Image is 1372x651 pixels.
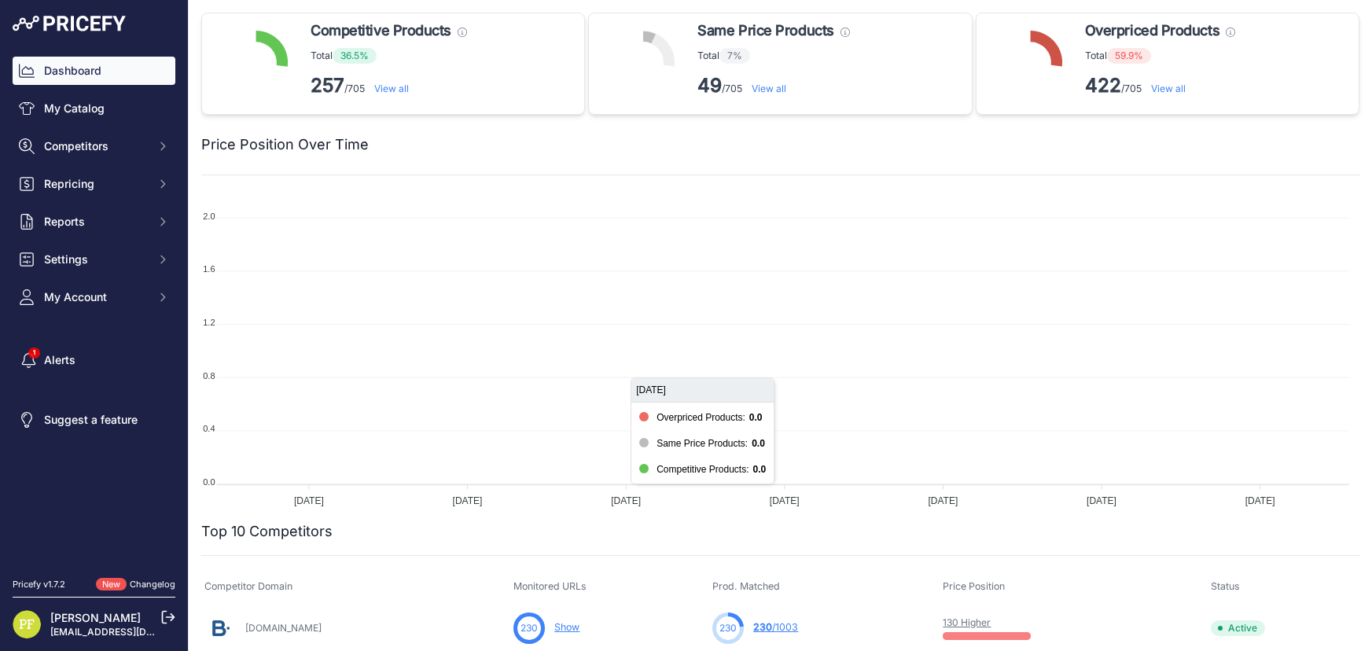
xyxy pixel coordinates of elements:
span: Active [1211,620,1265,636]
span: Repricing [44,176,147,192]
span: Price Position [943,580,1005,592]
span: Competitive Products [311,20,451,42]
button: Repricing [13,170,175,198]
h2: Top 10 Competitors [201,520,333,542]
tspan: 0.8 [203,371,215,381]
p: /705 [697,73,849,98]
strong: 422 [1085,74,1121,97]
tspan: [DATE] [1245,495,1275,506]
tspan: [DATE] [770,495,800,506]
a: Dashboard [13,57,175,85]
p: /705 [1085,73,1235,98]
button: Reports [13,208,175,236]
span: Reports [44,214,147,230]
a: View all [374,83,409,94]
tspan: 0.4 [203,424,215,433]
tspan: [DATE] [294,495,324,506]
button: Competitors [13,132,175,160]
tspan: [DATE] [1087,495,1116,506]
tspan: [DATE] [611,495,641,506]
h2: Price Position Over Time [201,134,369,156]
a: View all [752,83,786,94]
p: /705 [311,73,467,98]
p: Total [311,48,467,64]
span: 7% [719,48,750,64]
a: [DOMAIN_NAME] [245,622,322,634]
tspan: 0.0 [203,477,215,487]
span: New [96,578,127,591]
span: Settings [44,252,147,267]
a: Alerts [13,346,175,374]
a: Changelog [130,579,175,590]
span: Monitored URLs [513,580,587,592]
div: Pricefy v1.7.2 [13,578,65,591]
strong: 257 [311,74,344,97]
tspan: 2.0 [203,211,215,221]
span: Status [1211,580,1240,592]
span: Overpriced Products [1085,20,1219,42]
span: 230 [719,621,737,635]
tspan: [DATE] [929,495,958,506]
tspan: 1.2 [203,318,215,327]
a: [PERSON_NAME] [50,611,141,624]
nav: Sidebar [13,57,175,559]
tspan: [DATE] [453,495,483,506]
span: Competitors [44,138,147,154]
button: My Account [13,283,175,311]
a: My Catalog [13,94,175,123]
span: 230 [520,621,538,635]
p: Total [697,48,849,64]
a: Show [554,621,579,633]
img: Pricefy Logo [13,16,126,31]
span: 36.5% [333,48,377,64]
button: Settings [13,245,175,274]
span: Same Price Products [697,20,833,42]
tspan: 1.6 [203,264,215,274]
a: View all [1151,83,1186,94]
span: Prod. Matched [712,580,780,592]
strong: 49 [697,74,722,97]
a: [EMAIL_ADDRESS][DOMAIN_NAME] [50,626,215,638]
span: Competitor Domain [204,580,292,592]
a: 130 Higher [943,616,991,628]
a: Suggest a feature [13,406,175,434]
p: Total [1085,48,1235,64]
span: 59.9% [1107,48,1151,64]
span: 230 [753,621,772,633]
span: My Account [44,289,147,305]
a: 230/1003 [753,621,798,633]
